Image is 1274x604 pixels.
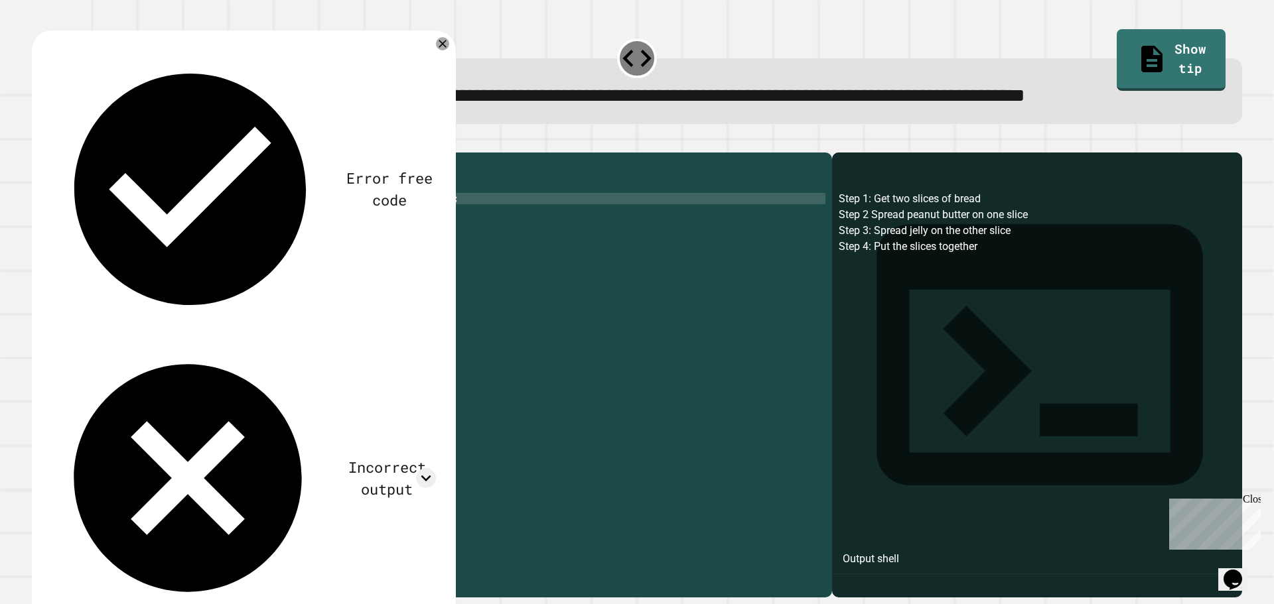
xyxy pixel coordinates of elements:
div: Chat with us now!Close [5,5,92,84]
a: Show tip [1117,29,1225,90]
iframe: chat widget [1218,551,1261,591]
div: Error free code [342,167,436,211]
div: Step 1: Get two slices of bread Step 2 Spread peanut butter on one slice Step 3: Spread jelly on ... [839,191,1236,597]
iframe: chat widget [1164,493,1261,550]
div: Incorrect output [338,456,436,500]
